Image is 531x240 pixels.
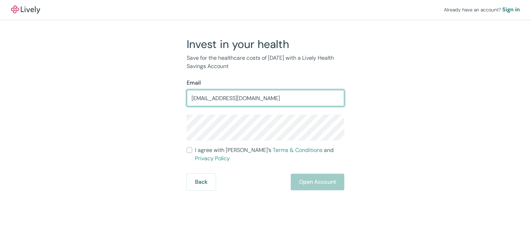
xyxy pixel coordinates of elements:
p: Save for the healthcare costs of [DATE] with a Lively Health Savings Account [187,54,344,70]
h2: Invest in your health [187,37,344,51]
img: Lively [11,6,40,14]
a: Sign in [502,6,520,14]
span: I agree with [PERSON_NAME]’s and [195,146,344,163]
a: Privacy Policy [195,155,230,162]
div: Already have an account? [444,6,520,14]
label: Email [187,79,201,87]
button: Back [187,174,216,190]
a: Terms & Conditions [273,146,323,154]
a: LivelyLively [11,6,40,14]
